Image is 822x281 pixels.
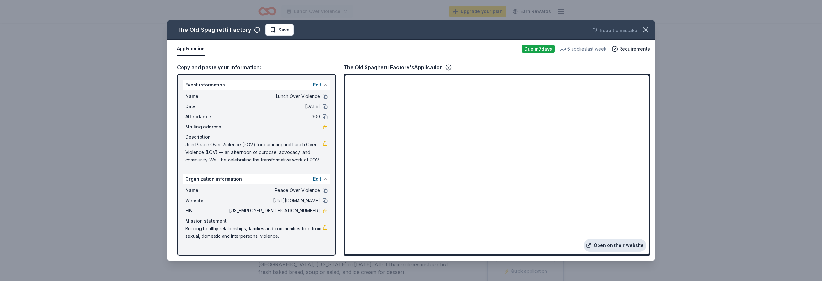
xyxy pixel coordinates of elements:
span: Attendance [185,113,228,120]
div: Organization information [183,174,330,184]
div: The Old Spaghetti Factory's Application [344,63,452,72]
button: Report a mistake [592,27,637,34]
span: Peace Over Violence [228,187,320,194]
span: Website [185,197,228,204]
div: Event information [183,80,330,90]
button: Edit [313,175,321,183]
div: Description [185,133,328,141]
span: [URL][DOMAIN_NAME] [228,197,320,204]
span: Name [185,187,228,194]
span: Save [278,26,290,34]
span: EIN [185,207,228,215]
button: Edit [313,81,321,89]
span: [US_EMPLOYER_IDENTIFICATION_NUMBER] [228,207,320,215]
div: 5 applies last week [560,45,606,53]
span: Join Peace Over Violence (POV) for our inaugural Lunch Over Violence (LOV) — an afternoon of purp... [185,141,323,164]
span: Date [185,103,228,110]
div: Due in 7 days [522,45,555,53]
div: Mission statement [185,217,328,225]
span: [DATE] [228,103,320,110]
span: Lunch Over Violence [228,93,320,100]
a: Open on their website [584,239,646,252]
span: Requirements [619,45,650,53]
span: Name [185,93,228,100]
span: Building healthy relationships, families and communities free from sexual, domestic and interpers... [185,225,323,240]
span: 300 [228,113,320,120]
button: Apply online [177,42,205,56]
div: The Old Spaghetti Factory [177,25,251,35]
button: Requirements [612,45,650,53]
div: Copy and paste your information: [177,63,336,72]
button: Save [265,24,294,36]
span: Mailing address [185,123,228,131]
